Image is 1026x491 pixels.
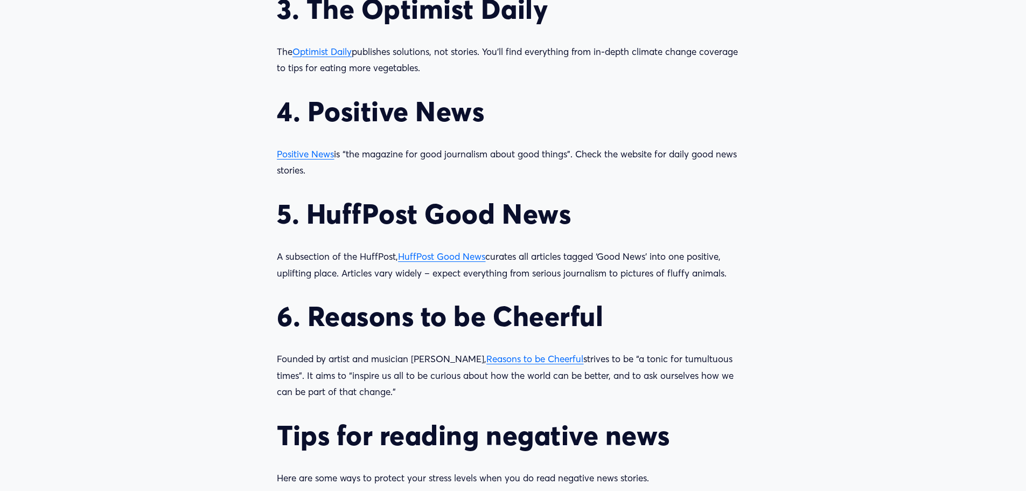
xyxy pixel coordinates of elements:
a: Reasons to be Cheerful [486,353,583,364]
a: Optimist Daily [292,46,352,57]
p: A subsection of the HuffPost, curates all articles tagged ‘Good News’ into one positive, upliftin... [277,248,749,281]
a: HuffPost Good News [398,251,485,262]
h2: Tips for reading negative news [277,419,749,452]
h2: 6. Reasons to be Cheerful [277,300,749,333]
a: Positive News [277,148,334,160]
p: Founded by artist and musician [PERSON_NAME], strives to be “a tonic for tumultuous times”. It ai... [277,351,749,400]
p: The publishes solutions, not stories. You’ll find everything from in-depth climate change coverag... [277,44,749,77]
h2: 4. Positive News [277,95,749,128]
p: Here are some ways to protect your stress levels when you do read negative news stories. [277,470,749,487]
h2: 5. HuffPost Good News [277,197,749,230]
p: is “the magazine for good journalism about good things”. Check the website for daily good news st... [277,146,749,179]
